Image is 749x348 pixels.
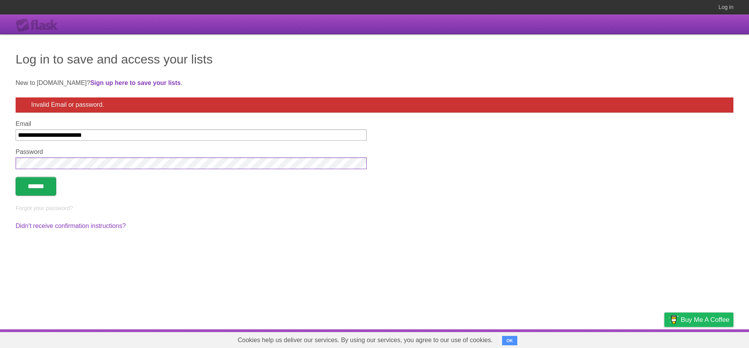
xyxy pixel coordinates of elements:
img: Buy me a coffee [668,313,679,326]
a: Buy me a coffee [664,313,733,327]
label: Password [16,148,367,155]
div: Flask [16,18,62,32]
a: Forgot your password? [16,205,73,211]
p: New to [DOMAIN_NAME]? . [16,78,733,88]
a: Sign up here to save your lists [90,79,181,86]
a: Terms [628,331,645,346]
a: Developers [586,331,618,346]
a: About [561,331,577,346]
div: Invalid Email or password. [16,97,733,113]
h1: Log in to save and access your lists [16,50,733,69]
a: Didn't receive confirmation instructions? [16,223,126,229]
button: OK [502,336,517,345]
a: Privacy [654,331,674,346]
label: Email [16,120,367,127]
a: Suggest a feature [684,331,733,346]
span: Buy me a coffee [681,313,729,327]
span: Cookies help us deliver our services. By using our services, you agree to our use of cookies. [230,332,501,348]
